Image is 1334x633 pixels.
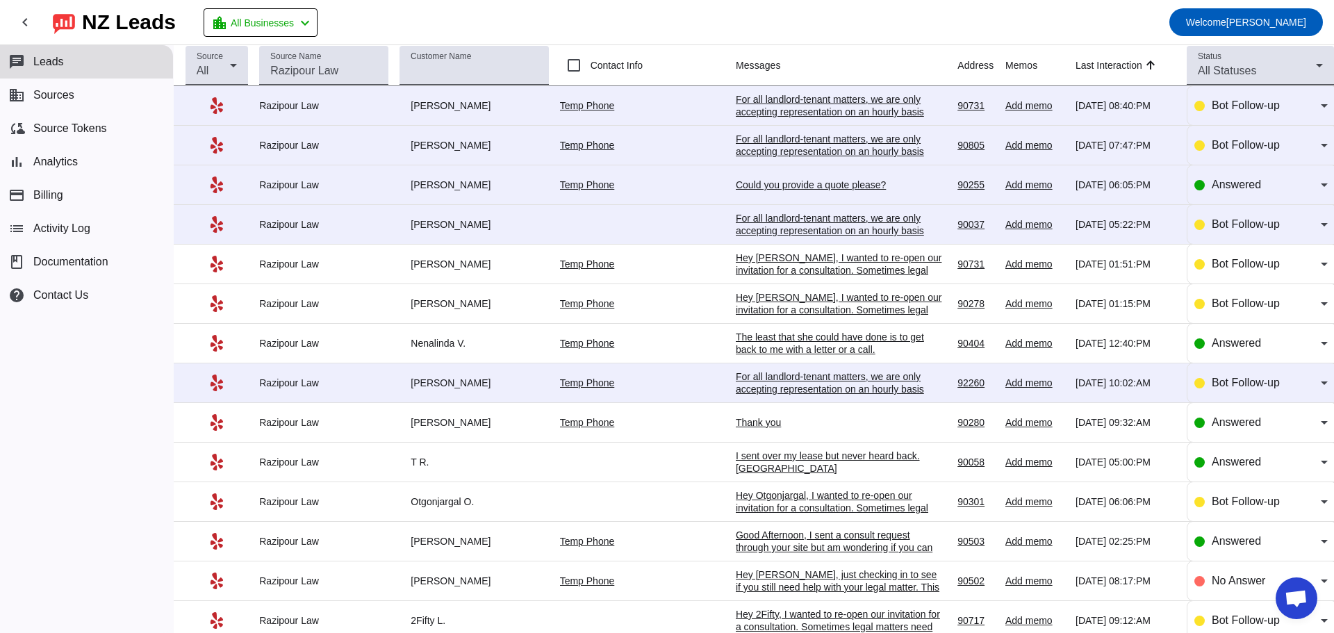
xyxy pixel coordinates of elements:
[33,189,63,202] span: Billing
[957,139,994,151] div: 90805
[560,575,615,586] a: Temp Phone
[231,13,294,33] span: All Businesses
[736,331,944,356] div: The least that she could have done is to get back to me with a letter or a call.
[736,212,944,312] div: For all landlord-tenant matters, we are only accepting representation on an hourly basis only. Fo...
[33,56,64,68] span: Leads
[560,140,615,151] a: Temp Phone
[736,133,944,233] div: For all landlord-tenant matters, we are only accepting representation on an hourly basis only. Fo...
[208,176,225,193] mat-icon: Yelp
[736,179,944,191] div: Could you provide a quote please?
[400,535,548,548] div: [PERSON_NAME]
[259,575,388,587] div: Razipour Law
[33,156,78,168] span: Analytics
[33,289,88,302] span: Contact Us
[1076,218,1176,231] div: [DATE] 05:22:PM
[1076,258,1176,270] div: [DATE] 01:51:PM
[259,258,388,270] div: Razipour Law
[1212,535,1261,547] span: Answered
[1005,377,1064,389] div: Add memo
[1212,377,1280,388] span: Bot Follow-up
[197,65,209,76] span: All
[957,614,994,627] div: 90717
[1005,45,1076,86] th: Memos
[957,416,994,429] div: 90280
[560,338,615,349] a: Temp Phone
[957,377,994,389] div: 92260
[1212,416,1261,428] span: Answered
[400,297,548,310] div: [PERSON_NAME]
[8,254,25,270] span: book
[560,179,615,190] a: Temp Phone
[1198,65,1256,76] span: All Statuses
[588,58,643,72] label: Contact Info
[1212,179,1261,190] span: Answered
[1005,495,1064,508] div: Add memo
[736,45,957,86] th: Messages
[1198,52,1221,61] mat-label: Status
[259,456,388,468] div: Razipour Law
[33,89,74,101] span: Sources
[204,8,318,37] button: All Businesses
[560,298,615,309] a: Temp Phone
[1212,337,1261,349] span: Answered
[8,287,25,304] mat-icon: help
[208,335,225,352] mat-icon: Yelp
[1005,179,1064,191] div: Add memo
[208,454,225,470] mat-icon: Yelp
[400,218,548,231] div: [PERSON_NAME]
[560,536,615,547] a: Temp Phone
[1076,377,1176,389] div: [DATE] 10:02:AM
[259,535,388,548] div: Razipour Law
[1005,575,1064,587] div: Add memo
[736,450,944,475] div: I sent over my lease but never heard back. [GEOGRAPHIC_DATA]
[957,495,994,508] div: 90301
[1212,575,1265,586] span: No Answer
[957,337,994,350] div: 90404
[1076,139,1176,151] div: [DATE] 07:47:PM
[211,15,228,31] mat-icon: location_city
[400,495,548,508] div: Otgonjargal O.
[33,122,107,135] span: Source Tokens
[957,535,994,548] div: 90503
[400,179,548,191] div: [PERSON_NAME]
[1076,575,1176,587] div: [DATE] 08:17:PM
[33,256,108,268] span: Documentation
[1212,297,1280,309] span: Bot Follow-up
[208,137,225,154] mat-icon: Yelp
[957,99,994,112] div: 90731
[736,252,944,402] div: Hey [PERSON_NAME], I wanted to re-open our invitation for a consultation. Sometimes legal matters...
[957,218,994,231] div: 90037
[259,377,388,389] div: Razipour Law
[8,54,25,70] mat-icon: chat
[957,456,994,468] div: 90058
[53,10,75,34] img: logo
[8,120,25,137] mat-icon: cloud_sync
[259,416,388,429] div: Razipour Law
[1076,416,1176,429] div: [DATE] 09:32:AM
[208,573,225,589] mat-icon: Yelp
[1186,17,1226,28] span: Welcome
[1169,8,1323,36] button: Welcome[PERSON_NAME]
[957,179,994,191] div: 90255
[8,154,25,170] mat-icon: bar_chart
[1076,99,1176,112] div: [DATE] 08:40:PM
[400,258,548,270] div: [PERSON_NAME]
[259,495,388,508] div: Razipour Law
[1212,218,1280,230] span: Bot Follow-up
[1212,614,1280,626] span: Bot Follow-up
[1005,416,1064,429] div: Add memo
[270,52,321,61] mat-label: Source Name
[208,414,225,431] mat-icon: Yelp
[208,216,225,233] mat-icon: Yelp
[1005,535,1064,548] div: Add memo
[1212,258,1280,270] span: Bot Follow-up
[259,99,388,112] div: Razipour Law
[736,370,944,470] div: For all landlord-tenant matters, we are only accepting representation on an hourly basis only. Fo...
[1212,456,1261,468] span: Answered
[957,575,994,587] div: 90502
[17,14,33,31] mat-icon: chevron_left
[1005,218,1064,231] div: Add memo
[560,100,615,111] a: Temp Phone
[400,377,548,389] div: [PERSON_NAME]
[197,52,223,61] mat-label: Source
